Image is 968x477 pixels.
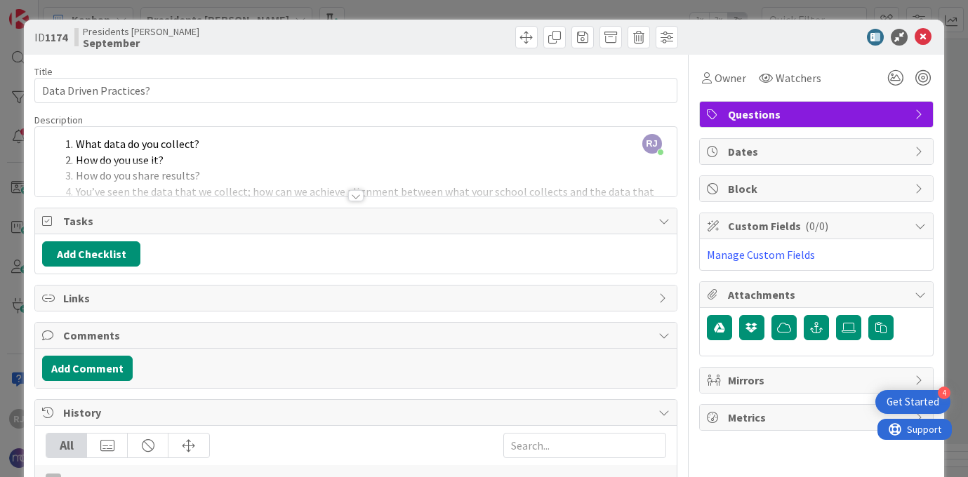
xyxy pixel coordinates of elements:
[503,433,666,458] input: Search...
[728,372,908,389] span: Mirrors
[34,114,83,126] span: Description
[63,327,651,344] span: Comments
[715,69,746,86] span: Owner
[875,390,950,414] div: Open Get Started checklist, remaining modules: 4
[642,134,662,154] span: RJ
[46,434,87,457] div: All
[707,248,815,262] a: Manage Custom Fields
[34,78,677,103] input: type card name here...
[805,219,828,233] span: ( 0/0 )
[728,217,908,234] span: Custom Fields
[76,153,164,167] span: How do you use it?
[63,290,651,307] span: Links
[83,26,199,37] span: Presidents [PERSON_NAME]
[76,137,199,151] span: What data do you collect?
[728,409,908,426] span: Metrics
[887,395,939,409] div: Get Started
[728,106,908,123] span: Questions
[728,180,908,197] span: Block
[63,404,651,421] span: History
[63,213,651,229] span: Tasks
[42,241,140,267] button: Add Checklist
[29,2,64,19] span: Support
[83,37,199,48] b: September
[45,30,67,44] b: 1174
[776,69,821,86] span: Watchers
[34,29,67,46] span: ID
[938,387,950,399] div: 4
[728,143,908,160] span: Dates
[42,356,133,381] button: Add Comment
[728,286,908,303] span: Attachments
[34,65,53,78] label: Title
